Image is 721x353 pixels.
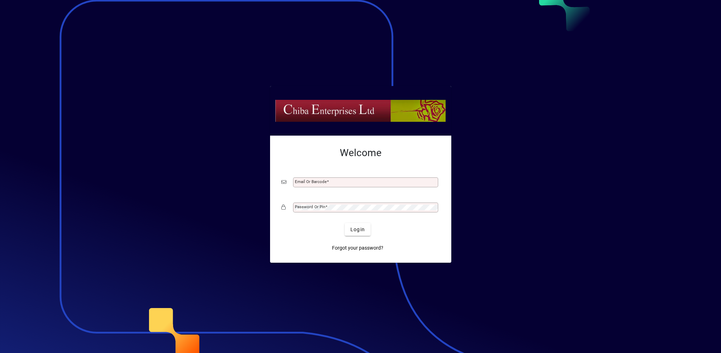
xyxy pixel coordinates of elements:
h2: Welcome [281,147,440,159]
mat-label: Password or Pin [295,204,325,209]
a: Forgot your password? [329,241,386,254]
mat-label: Email or Barcode [295,179,327,184]
span: Login [350,226,365,233]
button: Login [345,223,371,236]
span: Forgot your password? [332,244,383,252]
